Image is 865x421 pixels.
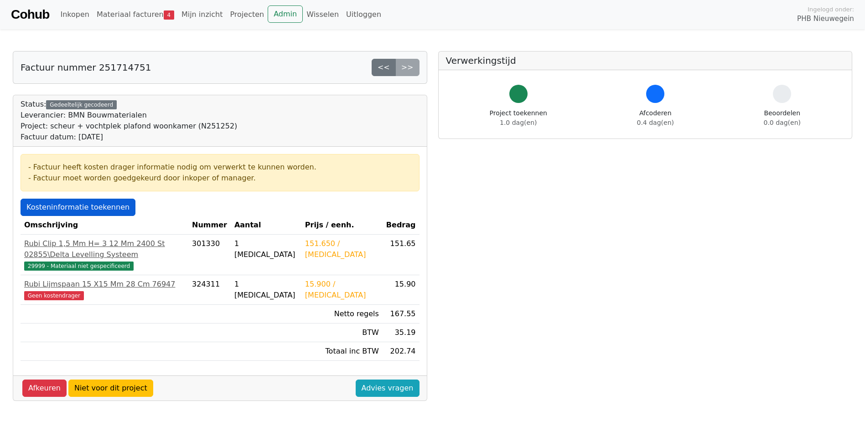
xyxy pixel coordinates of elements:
[46,100,117,109] div: Gedeeltelijk gecodeerd
[24,238,185,271] a: Rubi Clip 1,5 Mm H= 3 12 Mm 2400 St 02855\Delta Levelling Systeem29999 - Materiaal niet gespecifi...
[24,279,185,301] a: Rubi Lijmspaan 15 X15 Mm 28 Cm 76947Geen kostendrager
[178,5,227,24] a: Mijn inzicht
[383,275,420,305] td: 15.90
[637,119,674,126] span: 0.4 dag(en)
[24,291,84,300] span: Geen kostendrager
[301,305,383,323] td: Netto regels
[226,5,268,24] a: Projecten
[28,162,412,173] div: - Factuur heeft kosten drager informatie nodig om verwerkt te kunnen worden.
[383,305,420,323] td: 167.55
[93,5,178,24] a: Materiaal facturen4
[68,380,153,397] a: Niet voor dit project
[446,55,845,66] h5: Verwerkingstijd
[301,216,383,235] th: Prijs / eenh.
[21,132,237,143] div: Factuur datum: [DATE]
[234,279,298,301] div: 1 [MEDICAL_DATA]
[305,238,379,260] div: 151.650 / [MEDICAL_DATA]
[21,121,237,132] div: Project: scheur + vochtplek plafond woonkamer (N251252)
[24,279,185,290] div: Rubi Lijmspaan 15 X15 Mm 28 Cm 76947
[21,110,237,121] div: Leverancier: BMN Bouwmaterialen
[188,216,231,235] th: Nummer
[383,323,420,342] td: 35.19
[28,173,412,184] div: - Factuur moet worden goedgekeurd door inkoper of manager.
[637,108,674,128] div: Afcoderen
[21,62,151,73] h5: Factuur nummer 251714751
[383,235,420,275] td: 151.65
[301,323,383,342] td: BTW
[490,108,547,128] div: Project toekennen
[268,5,303,23] a: Admin
[500,119,537,126] span: 1.0 dag(en)
[764,108,801,128] div: Beoordelen
[764,119,801,126] span: 0.0 dag(en)
[808,5,854,14] span: Ingelogd onder:
[164,10,174,20] span: 4
[301,342,383,361] td: Totaal inc BTW
[22,380,67,397] a: Afkeuren
[21,216,188,235] th: Omschrijving
[188,235,231,275] td: 301330
[372,59,396,76] a: <<
[11,4,49,26] a: Cohub
[24,238,185,260] div: Rubi Clip 1,5 Mm H= 3 12 Mm 2400 St 02855\Delta Levelling Systeem
[303,5,342,24] a: Wisselen
[305,279,379,301] div: 15.900 / [MEDICAL_DATA]
[57,5,93,24] a: Inkopen
[21,99,237,143] div: Status:
[342,5,385,24] a: Uitloggen
[231,216,301,235] th: Aantal
[24,262,134,271] span: 29999 - Materiaal niet gespecificeerd
[383,216,420,235] th: Bedrag
[383,342,420,361] td: 202.74
[356,380,420,397] a: Advies vragen
[21,199,135,216] a: Kosteninformatie toekennen
[234,238,298,260] div: 1 [MEDICAL_DATA]
[188,275,231,305] td: 324311
[797,14,854,24] span: PHB Nieuwegein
